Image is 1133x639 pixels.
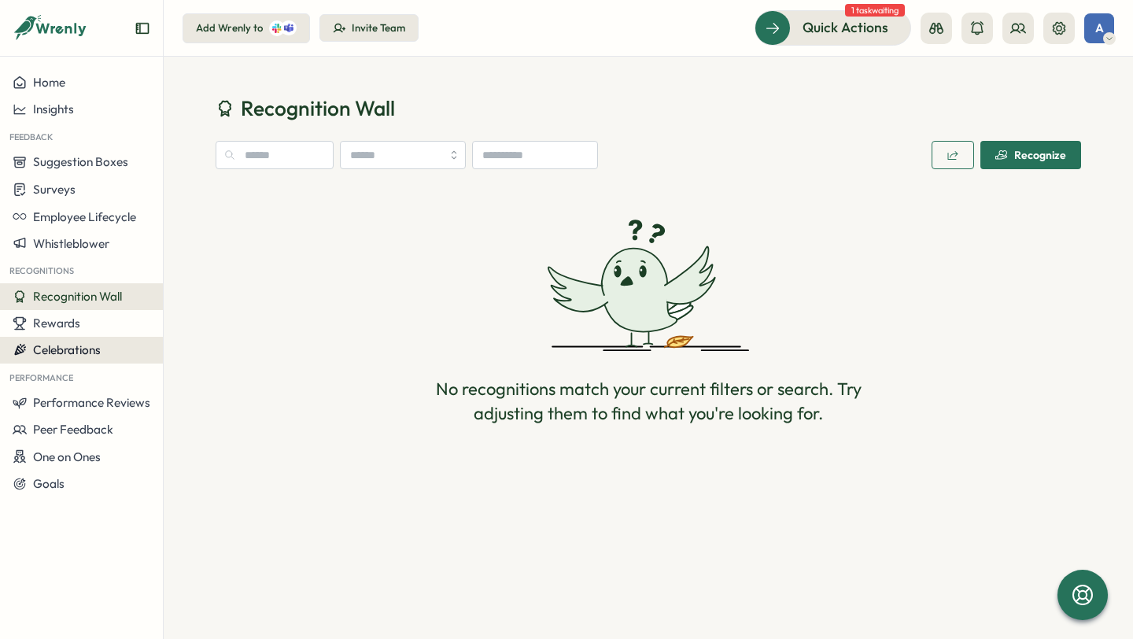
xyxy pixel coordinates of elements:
span: Whistleblower [33,236,109,251]
span: 1 task waiting [845,4,905,17]
div: Invite Team [352,21,405,35]
span: A [1095,21,1104,35]
button: Quick Actions [755,10,911,45]
button: Expand sidebar [135,20,150,36]
span: Employee Lifecycle [33,209,136,224]
span: Insights [33,102,74,116]
span: Peer Feedback [33,422,113,437]
span: Goals [33,476,65,491]
span: One on Ones [33,449,101,464]
span: Home [33,75,65,90]
button: Recognize [980,141,1081,169]
span: Rewards [33,316,80,331]
span: Recognition Wall [241,94,395,122]
span: Surveys [33,182,76,197]
span: Performance Reviews [33,395,150,410]
button: A [1084,13,1114,43]
div: Add Wrenly to [196,21,263,35]
button: Add Wrenly to [183,13,310,43]
span: Suggestion Boxes [33,154,128,169]
span: Quick Actions [803,17,888,38]
span: Recognition Wall [33,289,122,304]
div: Recognize [995,149,1066,161]
span: Celebrations [33,342,101,357]
button: Invite Team [319,14,419,42]
div: No recognitions match your current filters or search. Try adjusting them to find what you're look... [422,377,875,426]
